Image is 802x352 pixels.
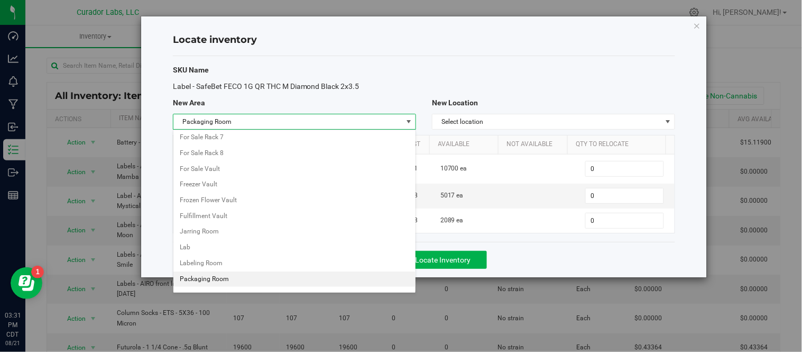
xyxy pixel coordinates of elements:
[576,140,662,149] a: Qty to Relocate
[415,256,471,264] span: Locate Inventory
[173,98,205,107] span: New Area
[173,272,416,287] li: Packaging Room
[440,191,464,201] span: 5017 ea
[173,146,416,161] li: For Sale Rack 8
[661,114,675,129] span: select
[507,140,564,149] a: Not Available
[432,98,478,107] span: New Location
[402,114,416,129] span: select
[173,130,416,146] li: For Sale Rack 7
[173,287,416,303] li: Production Fridge Double 1
[440,215,464,225] span: 2089 ea
[173,177,416,193] li: Freezer Vault
[438,140,495,149] a: Available
[432,114,661,129] span: Select location
[586,213,663,228] input: 0
[173,114,402,129] span: Packaging Room
[173,256,416,272] li: Labeling Room
[173,66,209,74] span: SKU Name
[440,164,467,174] span: 10700 ea
[399,251,487,269] button: Locate Inventory
[173,161,416,177] li: For Sale Vault
[173,209,416,224] li: Fulfillment Vault
[11,267,42,299] iframe: Resource center
[173,240,416,256] li: Lab
[173,193,416,209] li: Frozen Flower Vault
[31,266,44,278] iframe: Resource center unread badge
[173,33,675,47] h4: Locate inventory
[586,188,663,203] input: 0
[173,224,416,240] li: Jarring Room
[173,82,359,91] span: Label - SafeBet FECO 1G QR THC M Diamond Black 2x3.5
[586,161,663,176] input: 0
